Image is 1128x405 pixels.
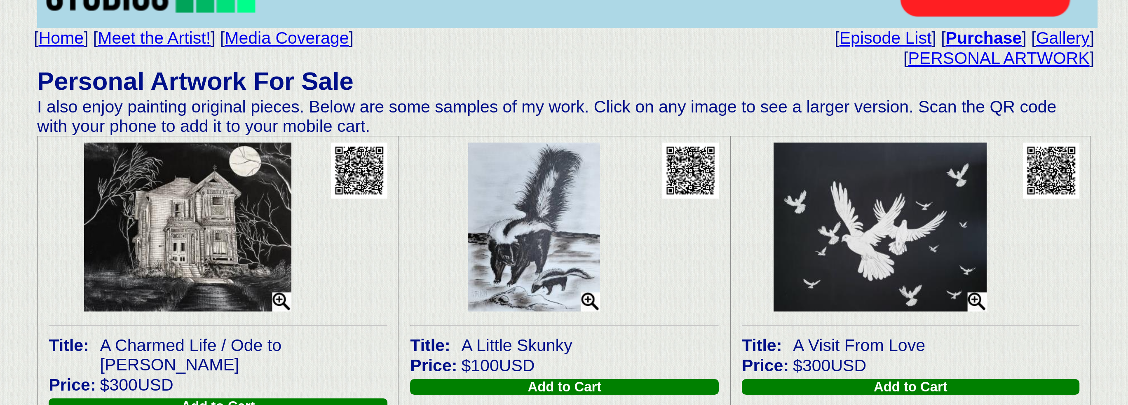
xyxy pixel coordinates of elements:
[37,68,1091,94] h2: Personal Artwork For Sale
[331,143,387,199] img: ImgSvc.ashx
[908,49,1089,68] a: PERSONAL ARTWORK
[742,335,791,356] td: Title:
[742,356,791,376] td: Price:
[662,143,719,199] img: ImgSvc.ashx
[225,28,349,47] a: Media Coverage
[742,379,1079,395] button: Add to Cart
[945,28,1022,47] a: Purchase
[468,143,600,312] img: ImgSvc.ashx
[791,356,1079,376] td: $ USD
[100,336,281,374] span: A Charmed Life / Ode to [PERSON_NAME]
[109,375,138,394] span: 300
[34,48,1094,68] td: [ ]
[49,335,98,375] td: Title:
[1036,28,1089,47] a: Gallery
[220,28,354,47] span: [ ]
[1023,143,1079,199] img: ImgSvc.ashx
[774,143,987,312] img: ImgSvc.ashx
[39,28,84,47] a: Home
[93,28,216,47] span: [ ]
[34,28,88,47] span: [ ]
[619,28,1094,48] td: [ ] [ ] [ ]
[410,335,459,356] td: Title:
[84,143,292,312] img: ImgSvc.ashx
[98,375,387,395] td: $ USD
[410,379,719,395] button: Add to Cart
[802,356,831,375] span: 300
[410,356,459,376] td: Price:
[840,28,932,47] a: Episode List
[49,375,98,395] td: Price:
[459,356,719,376] td: $ USD
[471,356,499,375] span: 100
[461,336,572,355] span: A Little Skunky
[98,28,211,47] a: Meet the Artist!
[793,336,925,355] span: A Visit From Love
